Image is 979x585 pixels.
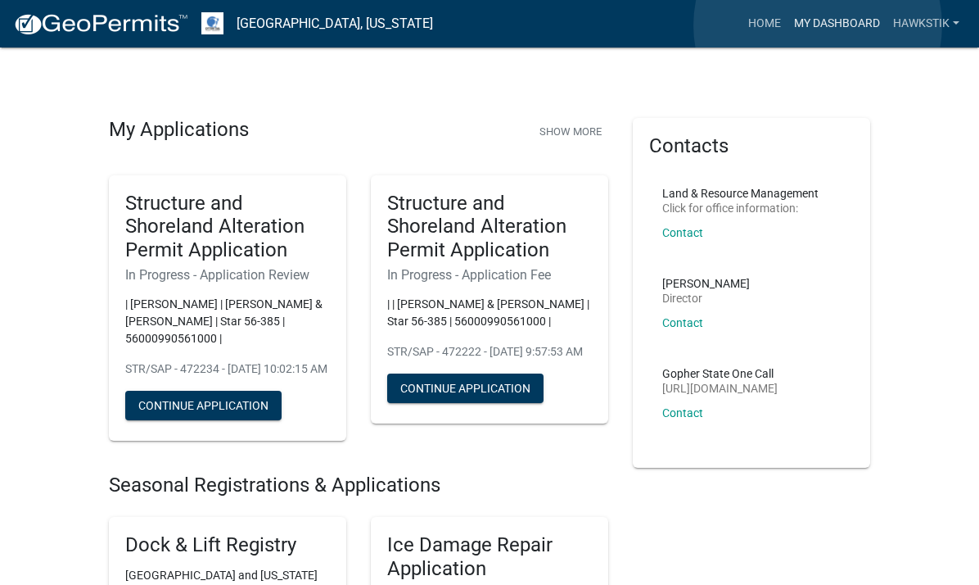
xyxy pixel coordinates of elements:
a: Contact [662,226,703,239]
button: Show More [533,118,608,145]
a: Hawkstik [887,8,966,39]
h5: Dock & Lift Registry [125,533,330,557]
h5: Structure and Shoreland Alteration Permit Application [387,192,592,262]
p: | | [PERSON_NAME] & [PERSON_NAME] | Star 56-385 | 56000990561000 | [387,296,592,330]
p: [URL][DOMAIN_NAME] [662,383,778,394]
p: [PERSON_NAME] [662,278,750,289]
a: [GEOGRAPHIC_DATA], [US_STATE] [237,10,433,38]
button: Continue Application [387,374,544,403]
h4: Seasonal Registrations & Applications [109,474,608,497]
p: STR/SAP - 472222 - [DATE] 9:57:53 AM [387,343,592,361]
h5: Structure and Shoreland Alteration Permit Application [125,192,330,262]
h5: Contacts [649,134,854,158]
a: Contact [662,406,703,419]
p: Land & Resource Management [662,188,819,199]
p: Click for office information: [662,202,819,214]
button: Continue Application [125,391,282,420]
p: | [PERSON_NAME] | [PERSON_NAME] & [PERSON_NAME] | Star 56-385 | 56000990561000 | [125,296,330,347]
img: Otter Tail County, Minnesota [201,12,223,34]
h5: Ice Damage Repair Application [387,533,592,581]
h6: In Progress - Application Review [125,267,330,283]
p: STR/SAP - 472234 - [DATE] 10:02:15 AM [125,361,330,378]
p: Gopher State One Call [662,368,778,379]
h6: In Progress - Application Fee [387,267,592,283]
a: Contact [662,316,703,329]
h4: My Applications [109,118,249,143]
a: Home [742,8,787,39]
a: My Dashboard [787,8,887,39]
p: Director [662,292,750,304]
